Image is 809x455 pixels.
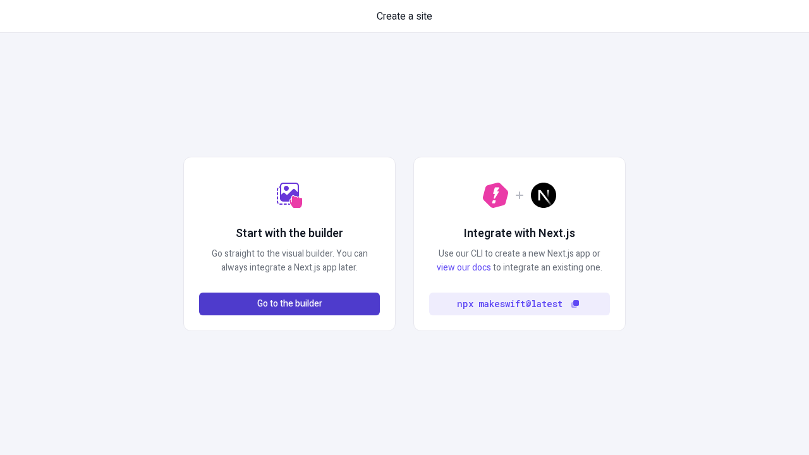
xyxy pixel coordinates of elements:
button: Go to the builder [199,293,380,315]
h2: Start with the builder [236,226,343,242]
h2: Integrate with Next.js [464,226,575,242]
span: Go to the builder [257,297,322,311]
code: npx makeswift@latest [457,297,563,311]
p: Go straight to the visual builder. You can always integrate a Next.js app later. [199,247,380,275]
p: Use our CLI to create a new Next.js app or to integrate an existing one. [429,247,610,275]
a: view our docs [437,261,491,274]
span: Create a site [377,9,432,24]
